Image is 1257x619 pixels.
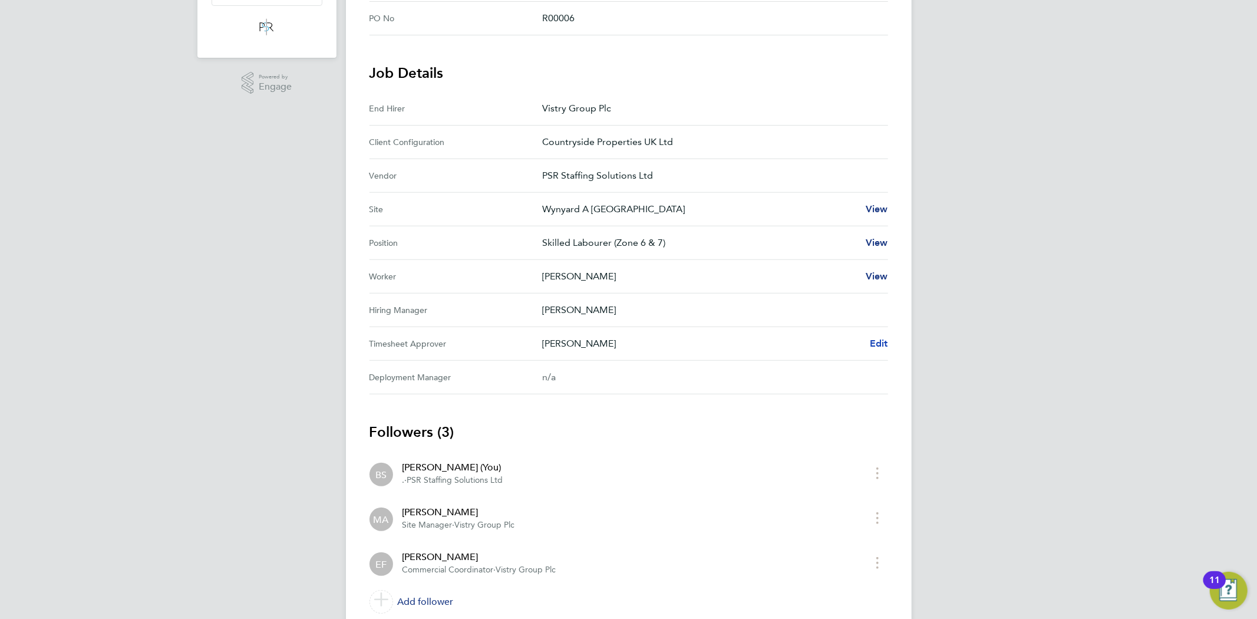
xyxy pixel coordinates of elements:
[867,464,888,482] button: timesheet menu
[259,82,292,92] span: Engage
[374,513,389,526] span: MA
[453,520,455,530] span: ·
[259,72,292,82] span: Powered by
[369,101,542,116] div: End Hirer
[455,520,515,530] span: Vistry Group Plc
[1210,572,1248,610] button: Open Resource Center, 11 new notifications
[369,508,393,531] div: Matthew Ajimati
[407,475,503,485] span: PSR Staffing Solutions Ltd
[402,505,515,519] div: [PERSON_NAME]
[542,101,879,116] p: Vistry Group Plc
[870,338,888,349] span: Edit
[866,203,888,215] span: View
[402,460,503,475] div: [PERSON_NAME] (You)
[542,11,879,25] p: R00006
[369,169,542,183] div: Vendor
[212,18,322,37] a: Go to home page
[494,565,496,575] span: ·
[369,463,393,486] div: Beth Seddon (You)
[542,236,856,250] p: Skilled Labourer (Zone 6 & 7)
[369,423,888,442] h3: Followers (3)
[867,509,888,527] button: timesheet menu
[375,468,387,481] span: BS
[369,337,542,351] div: Timesheet Approver
[542,169,879,183] p: PSR Staffing Solutions Ltd
[1209,580,1220,595] div: 11
[369,135,542,149] div: Client Configuration
[369,11,542,25] div: PO No
[866,237,888,248] span: View
[542,370,869,384] div: n/a
[242,72,292,94] a: Powered byEngage
[369,370,542,384] div: Deployment Manager
[402,565,494,575] span: Commercial Coordinator
[866,271,888,282] span: View
[369,202,542,216] div: Site
[866,236,888,250] a: View
[867,554,888,572] button: timesheet menu
[870,337,888,351] a: Edit
[402,475,405,485] span: .
[369,303,542,317] div: Hiring Manager
[256,18,277,37] img: psrsolutions-logo-retina.png
[866,202,888,216] a: View
[866,269,888,284] a: View
[402,550,556,564] div: [PERSON_NAME]
[542,337,860,351] p: [PERSON_NAME]
[369,236,542,250] div: Position
[402,520,453,530] span: Site Manager
[375,558,387,571] span: EF
[369,552,393,576] div: Emma Forsyth
[496,565,556,575] span: Vistry Group Plc
[542,269,856,284] p: [PERSON_NAME]
[405,475,407,485] span: ·
[369,585,888,618] a: Add follower
[542,303,879,317] p: [PERSON_NAME]
[369,269,542,284] div: Worker
[542,135,879,149] p: Countryside Properties UK Ltd
[542,202,856,216] p: Wynyard A [GEOGRAPHIC_DATA]
[369,64,888,83] h3: Job Details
